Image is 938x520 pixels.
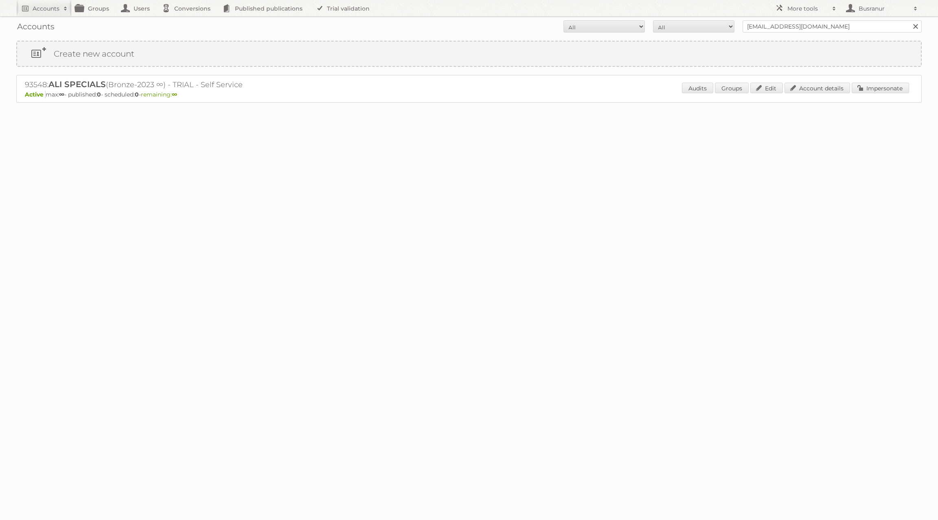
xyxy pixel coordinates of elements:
[852,83,909,93] a: Impersonate
[59,91,64,98] strong: ∞
[17,42,921,66] a: Create new account
[682,83,713,93] a: Audits
[25,91,913,98] p: max: - published: - scheduled: -
[33,4,59,13] h2: Accounts
[97,91,101,98] strong: 0
[172,91,177,98] strong: ∞
[25,79,310,90] h2: 93548: (Bronze-2023 ∞) - TRIAL - Self Service
[48,79,106,89] span: ALI SPECIALS
[141,91,177,98] span: remaining:
[135,91,139,98] strong: 0
[715,83,749,93] a: Groups
[785,83,850,93] a: Account details
[25,91,46,98] span: Active
[787,4,828,13] h2: More tools
[857,4,910,13] h2: Busranur
[750,83,783,93] a: Edit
